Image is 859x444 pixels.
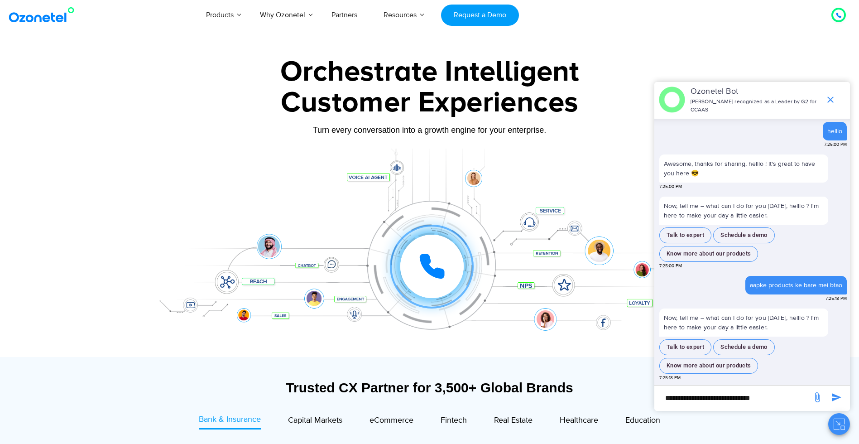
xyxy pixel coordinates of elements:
[659,339,711,355] button: Talk to expert
[288,414,342,430] a: Capital Markets
[659,375,681,381] span: 7:25:18 PM
[560,415,598,425] span: Healthcare
[659,390,807,406] div: new-msg-input
[659,309,828,337] p: Now, tell me – what can I do for you [DATE], helllo ? I'm here to make your day a little easier.
[199,415,261,425] span: Bank & Insurance
[147,81,713,125] div: Customer Experiences
[824,141,847,148] span: 7:25:00 PM
[828,413,850,435] button: Close chat
[827,126,842,136] div: helllo
[808,388,826,406] span: send message
[441,5,518,26] a: Request a Demo
[691,86,821,98] p: Ozonetel Bot
[827,388,845,406] span: send message
[494,414,533,430] a: Real Estate
[691,98,821,114] p: [PERSON_NAME] recognized as a Leader by G2 for CCAAS
[659,197,828,225] p: Now, tell me – what can I do for you [DATE], helllo ? I'm here to make your day a little easier.
[494,415,533,425] span: Real Estate
[625,415,660,425] span: Education
[713,227,775,243] button: Schedule a demo
[659,263,682,270] span: 7:25:00 PM
[199,414,261,430] a: Bank & Insurance
[659,183,682,190] span: 7:25:00 PM
[441,414,467,430] a: Fintech
[151,380,708,396] div: Trusted CX Partner for 3,500+ Global Brands
[147,125,713,135] div: Turn every conversation into a growth engine for your enterprise.
[825,295,847,302] span: 7:25:18 PM
[713,339,775,355] button: Schedule a demo
[288,415,342,425] span: Capital Markets
[659,358,758,374] button: Know more about our products
[560,414,598,430] a: Healthcare
[370,414,413,430] a: eCommerce
[821,91,840,109] span: end chat or minimize
[750,280,842,290] div: aapke products ke bare mei btao
[659,227,711,243] button: Talk to expert
[441,415,467,425] span: Fintech
[370,415,413,425] span: eCommerce
[625,414,660,430] a: Education
[664,159,824,178] p: Awesome, thanks for sharing, helllo ! It's great to have you here 😎
[147,58,713,87] div: Orchestrate Intelligent
[659,87,685,113] img: header
[659,246,758,262] button: Know more about our products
